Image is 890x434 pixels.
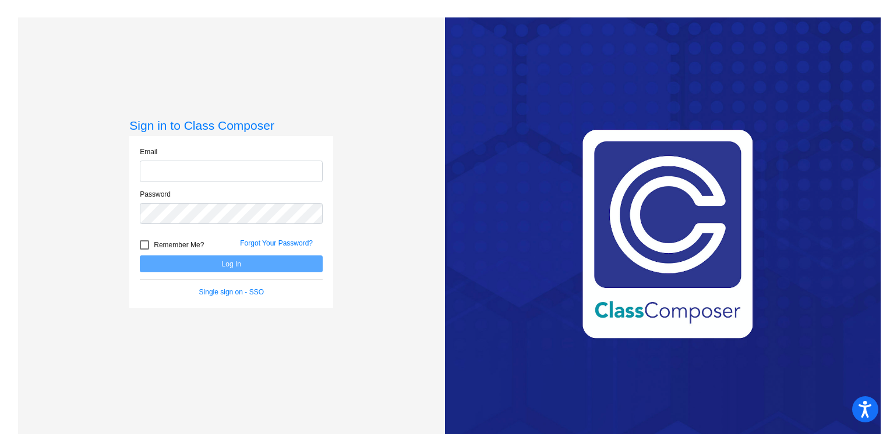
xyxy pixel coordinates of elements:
[154,238,204,252] span: Remember Me?
[140,147,157,157] label: Email
[129,118,333,133] h3: Sign in to Class Composer
[140,189,171,200] label: Password
[140,255,323,272] button: Log In
[199,288,264,296] a: Single sign on - SSO
[240,239,313,247] a: Forgot Your Password?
